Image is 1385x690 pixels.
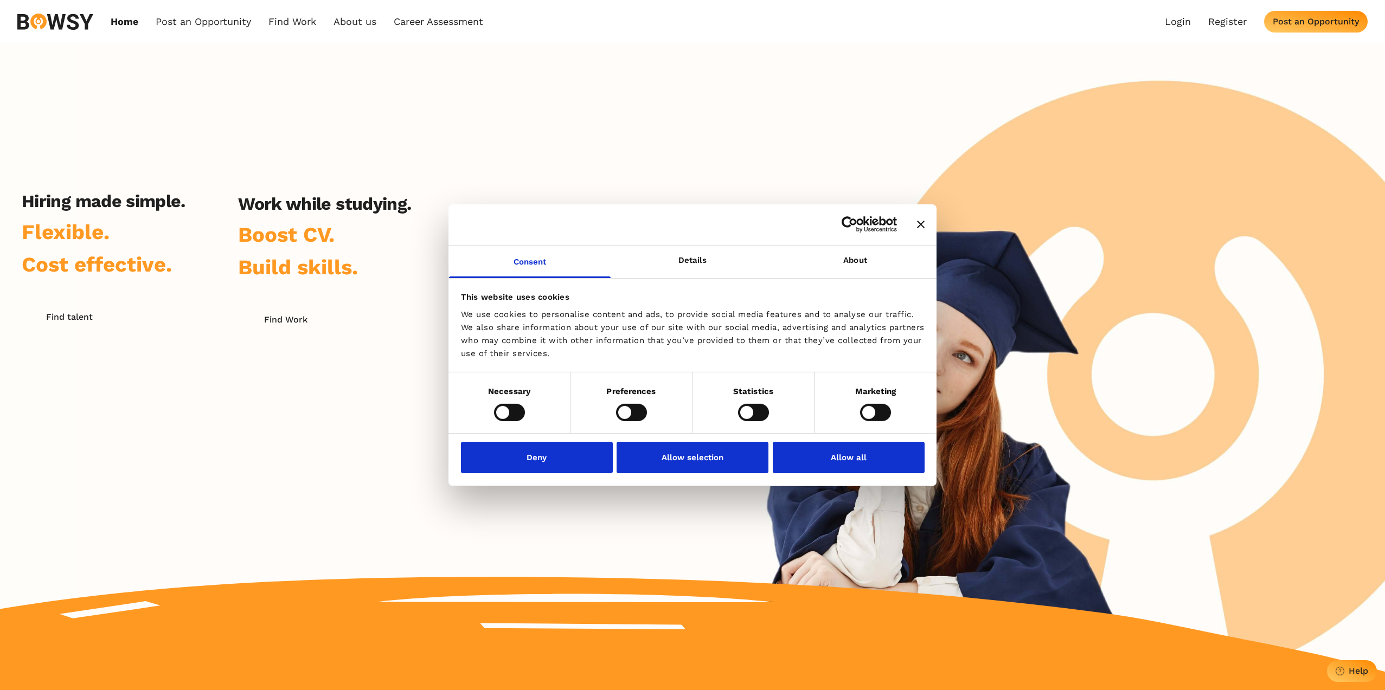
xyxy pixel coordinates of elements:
[22,191,185,211] h2: Hiring made simple.
[488,386,530,396] strong: Necessary
[264,314,307,325] div: Find Work
[448,245,611,278] a: Consent
[17,14,93,30] img: svg%3e
[611,245,774,278] a: Details
[46,312,93,322] div: Find talent
[733,386,773,396] strong: Statistics
[1349,666,1368,676] div: Help
[802,216,897,233] a: Usercentrics Cookiebot - opens in a new window
[617,442,768,473] button: Allow selection
[22,220,110,244] span: Flexible.
[461,442,613,473] button: Deny
[238,309,333,331] button: Find Work
[773,442,925,473] button: Allow all
[238,194,411,214] h2: Work while studying.
[111,16,138,28] a: Home
[238,222,335,247] span: Boost CV.
[1273,16,1359,27] div: Post an Opportunity
[1165,16,1191,28] a: Login
[917,221,925,228] button: Close banner
[606,386,656,396] strong: Preferences
[1327,660,1377,682] button: Help
[394,16,483,28] a: Career Assessment
[1208,16,1247,28] a: Register
[1264,11,1368,33] button: Post an Opportunity
[774,245,937,278] a: About
[22,252,172,276] span: Cost effective.
[22,306,117,328] button: Find talent
[855,386,896,396] strong: Marketing
[461,307,925,359] div: We use cookies to personalise content and ads, to provide social media features and to analyse ou...
[238,255,358,279] span: Build skills.
[461,291,925,304] div: This website uses cookies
